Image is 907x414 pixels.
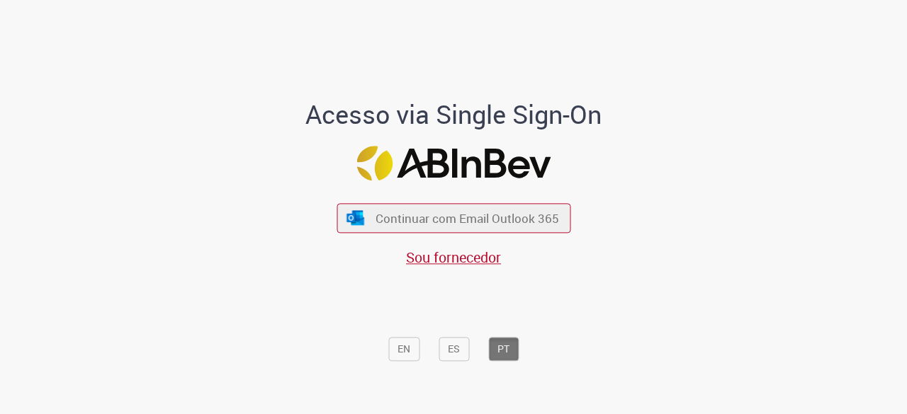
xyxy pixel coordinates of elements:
[346,210,366,225] img: ícone Azure/Microsoft 360
[257,101,650,130] h1: Acesso via Single Sign-On
[439,338,469,362] button: ES
[337,204,570,233] button: ícone Azure/Microsoft 360 Continuar com Email Outlook 365
[356,146,551,180] img: Logo ABInBev
[376,210,559,226] span: Continuar com Email Outlook 365
[488,338,519,362] button: PT
[388,338,419,362] button: EN
[406,248,501,267] a: Sou fornecedor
